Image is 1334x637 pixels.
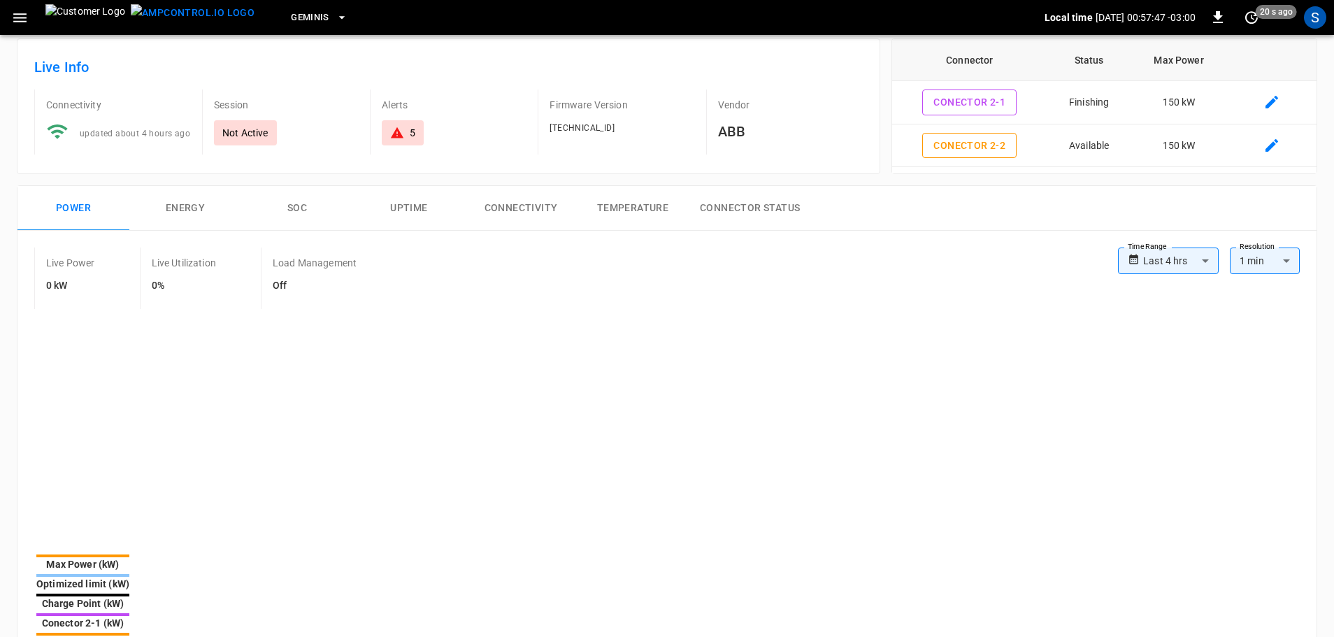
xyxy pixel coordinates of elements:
p: Not Active [222,126,268,140]
th: Max Power [1131,39,1227,81]
h6: ABB [718,120,863,143]
button: Conector 2-2 [922,133,1017,159]
p: Live Power [46,256,95,270]
div: Last 4 hrs [1143,248,1219,274]
div: 5 [410,126,415,140]
h6: 0 kW [46,278,95,294]
h6: Live Info [34,56,863,78]
td: 150 kW [1131,124,1227,168]
div: Max Power (kW) [36,557,129,571]
p: [DATE] 00:57:47 -03:00 [1096,10,1196,24]
button: set refresh interval [1240,6,1263,29]
p: Local time [1045,10,1093,24]
td: Finishing [1047,81,1131,124]
button: Geminis [285,4,353,31]
div: Conector 2-1 (kW) [36,616,129,630]
button: Connector Status [689,186,811,231]
img: ampcontrol.io logo [131,4,254,22]
p: Connectivity [46,98,191,112]
td: 150 kW [1131,81,1227,124]
span: [TECHNICAL_ID] [550,123,615,133]
div: 1 min [1230,248,1300,274]
div: profile-icon [1304,6,1326,29]
img: Customer Logo [45,4,125,31]
button: Uptime [353,186,465,231]
button: Energy [129,186,241,231]
p: Firmware Version [550,98,694,112]
p: Vendor [718,98,863,112]
p: Alerts [382,98,526,112]
h6: Off [273,278,357,294]
p: Session [214,98,359,112]
div: Optimized limit (kW) [36,577,129,591]
button: Power [17,186,129,231]
span: Geminis [291,10,329,26]
table: connector table [892,39,1317,253]
td: Faulted [1047,167,1131,210]
label: Resolution [1240,241,1275,252]
button: Temperature [577,186,689,231]
td: Available [1047,124,1131,168]
span: 20 s ago [1256,5,1297,19]
h6: 0% [152,278,216,294]
td: 150 kW [1131,167,1227,210]
th: Status [1047,39,1131,81]
label: Time Range [1128,241,1167,252]
button: SOC [241,186,353,231]
button: Conector 2-1 [922,90,1017,115]
th: Connector [892,39,1047,81]
p: Load Management [273,256,357,270]
div: Charge Point (kW) [36,596,129,610]
button: Connectivity [465,186,577,231]
span: updated about 4 hours ago [80,129,190,138]
p: Live Utilization [152,256,216,270]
